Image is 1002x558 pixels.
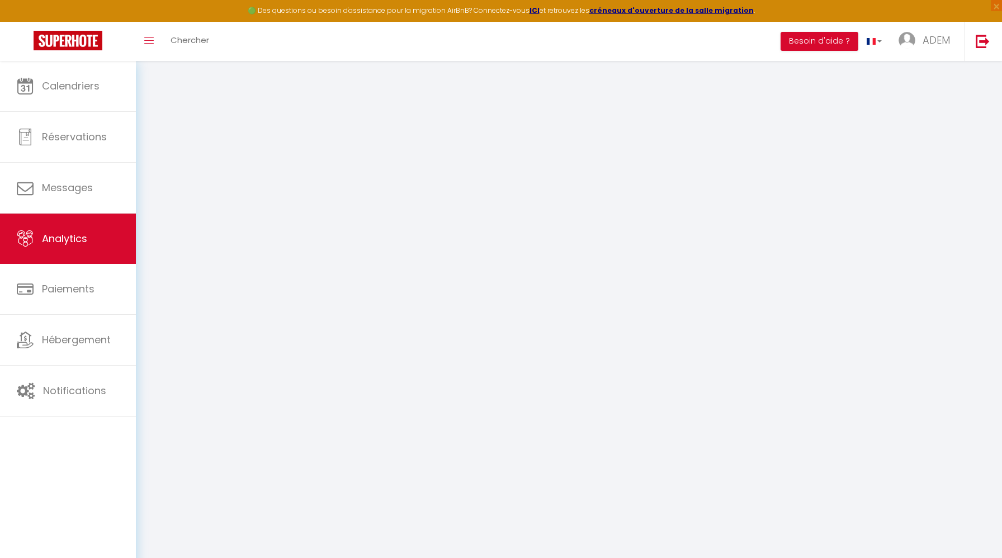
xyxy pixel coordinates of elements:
[171,34,209,46] span: Chercher
[890,22,964,61] a: ... ADEM
[530,6,540,15] a: ICI
[781,32,858,51] button: Besoin d'aide ?
[976,34,990,48] img: logout
[954,508,994,550] iframe: Chat
[42,79,100,93] span: Calendriers
[9,4,42,38] button: Ouvrir le widget de chat LiveChat
[42,130,107,144] span: Réservations
[34,31,102,50] img: Super Booking
[42,231,87,245] span: Analytics
[42,181,93,195] span: Messages
[923,33,950,47] span: ADEM
[42,282,94,296] span: Paiements
[162,22,218,61] a: Chercher
[43,384,106,398] span: Notifications
[899,32,915,49] img: ...
[42,333,111,347] span: Hébergement
[589,6,754,15] a: créneaux d'ouverture de la salle migration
